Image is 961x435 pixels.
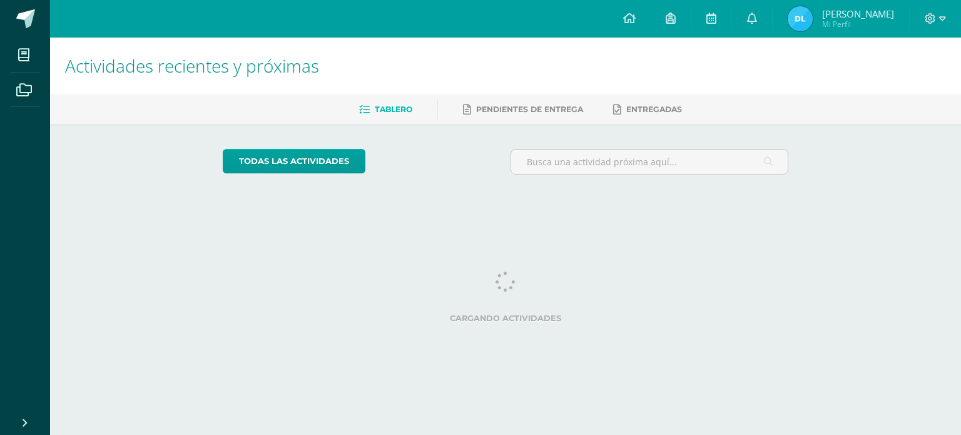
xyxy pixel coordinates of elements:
[613,100,682,120] a: Entregadas
[65,54,319,78] span: Actividades recientes y próximas
[626,105,682,114] span: Entregadas
[788,6,813,31] img: 82948c8d225089f2995c85df4085ce0b.png
[463,100,583,120] a: Pendientes de entrega
[223,149,365,173] a: todas las Actividades
[375,105,412,114] span: Tablero
[822,19,894,29] span: Mi Perfil
[359,100,412,120] a: Tablero
[511,150,788,174] input: Busca una actividad próxima aquí...
[223,314,789,323] label: Cargando actividades
[822,8,894,20] span: [PERSON_NAME]
[476,105,583,114] span: Pendientes de entrega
